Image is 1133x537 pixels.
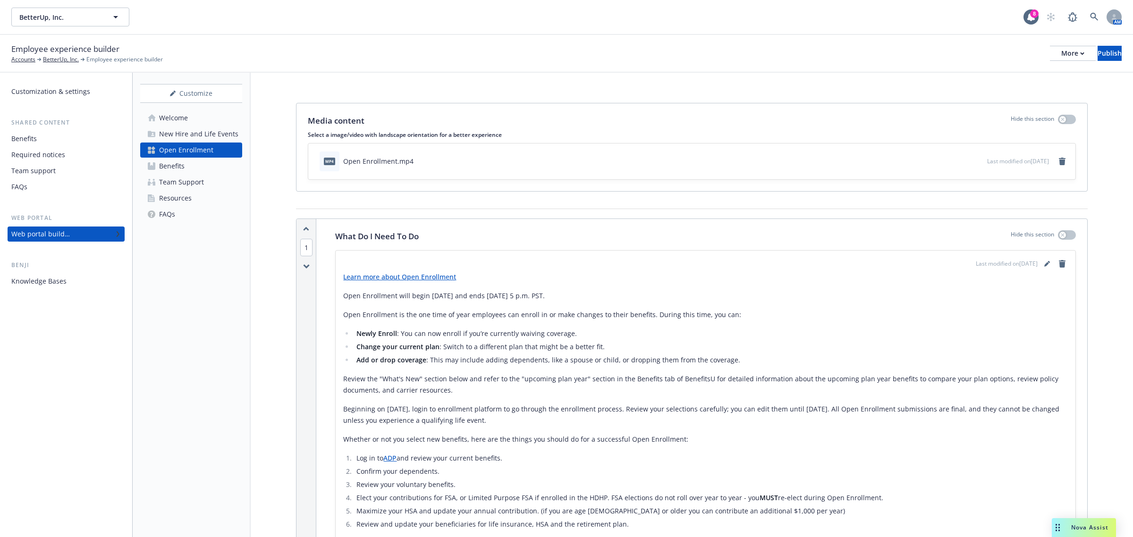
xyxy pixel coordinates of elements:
p: Hide this section [1011,230,1054,243]
p: Whether or not you select new benefits, here are the things you should do for a successful Open E... [343,434,1068,445]
p: Open Enrollment is the one time of year employees can enroll in or make changes to their benefits... [343,309,1068,320]
div: Open Enrollment [159,143,213,158]
li: Review and update your beneficiaries for life insurance, HSA and the retirement plan. [354,519,1068,530]
span: Nova Assist [1071,523,1108,531]
li: : You can now enroll if you’re currently waiving coverage. [354,328,1068,339]
button: BetterUp, Inc. [11,8,129,26]
a: Learn more about Open Enrollment [343,272,456,281]
p: Media content [308,115,364,127]
strong: Add or drop coverage [356,355,426,364]
button: Nova Assist [1052,518,1116,537]
div: Web portal builder [11,227,70,242]
li: Confirm your dependents. [354,466,1068,477]
div: FAQs [159,207,175,222]
a: Start snowing [1041,8,1060,26]
div: Open Enrollment.mp4 [343,156,414,166]
div: Customization & settings [11,84,90,99]
button: More [1050,46,1096,61]
span: Employee experience builder [86,55,163,64]
a: New Hire and Life Events [140,126,242,142]
div: Required notices [11,147,65,162]
div: Customize [140,84,242,102]
button: 1 [300,243,313,252]
div: Drag to move [1052,518,1064,537]
a: Knowledge Bases [8,274,125,289]
a: FAQs [8,179,125,194]
div: Team Support [159,175,204,190]
li: Log in to and review your current benefits. [354,453,1068,464]
div: Benefits [159,159,185,174]
div: Web portal [8,213,125,223]
a: Team Support [140,175,242,190]
li: Review your voluntary benefits. [354,479,1068,490]
div: New Hire and Life Events [159,126,238,142]
li: : Switch to a different plan that might be a better fit. [354,341,1068,352]
a: remove [1057,258,1068,269]
li: : This may include adding dependents, like a spouse or child, or dropping them from the coverage. [354,354,1068,366]
span: 1 [300,239,313,256]
a: FAQs [140,207,242,222]
a: Search [1085,8,1104,26]
div: Publish [1098,46,1122,60]
span: Last modified on [DATE] [987,157,1049,165]
div: Welcome [159,110,188,126]
div: Team support [11,163,56,178]
span: mp4 [324,158,335,165]
button: Customize [140,84,242,103]
strong: Change your current plan [356,342,440,351]
a: Open Enrollment [140,143,242,158]
p: What Do I Need To Do [335,230,419,243]
p: Hide this section [1011,115,1054,127]
p: Beginning on [DATE], login to enrollment platform to go through the enrollment process. Review yo... [343,403,1068,426]
a: BetterUp, Inc. [43,55,79,64]
a: Accounts [11,55,35,64]
p: Review the "What's New" section below and refer to the "upcoming plan year" section in the Benefi... [343,373,1068,396]
p: Select a image/video with landscape orientation for a better experience [308,131,1076,139]
a: remove [1057,156,1068,167]
span: BetterUp, Inc. [19,12,101,22]
a: Team support [8,163,125,178]
span: Employee experience builder [11,43,119,55]
div: FAQs [11,179,27,194]
a: Required notices [8,147,125,162]
div: More [1061,46,1084,60]
strong: Newly Enroll [356,329,397,338]
a: ADP [383,453,397,462]
a: Web portal builder [8,227,125,242]
span: Last modified on [DATE] [976,260,1038,268]
button: Publish [1098,46,1122,61]
div: 8 [1030,9,1039,18]
a: Benefits [140,159,242,174]
div: Benefits [11,131,37,146]
div: Resources [159,191,192,206]
a: Benefits [8,131,125,146]
a: Customization & settings [8,84,125,99]
li: Maximize your HSA and update your annual contribution. (if you are age [DEMOGRAPHIC_DATA] or olde... [354,505,1068,517]
div: Knowledge Bases [11,274,67,289]
div: Shared content [8,118,125,127]
strong: MUST [760,493,778,502]
a: Report a Bug [1063,8,1082,26]
li: Elect your contributions for FSA, or Limited Purpose FSA if enrolled in the HDHP. FSA elections d... [354,492,1068,503]
button: preview file [975,156,983,166]
p: Open Enrollment will begin [DATE] and ends [DATE] 5 p.m. PST. [343,290,1068,302]
a: editPencil [1041,258,1053,269]
div: Benji [8,260,125,270]
a: Welcome [140,110,242,126]
a: Resources [140,191,242,206]
button: download file [960,156,967,166]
